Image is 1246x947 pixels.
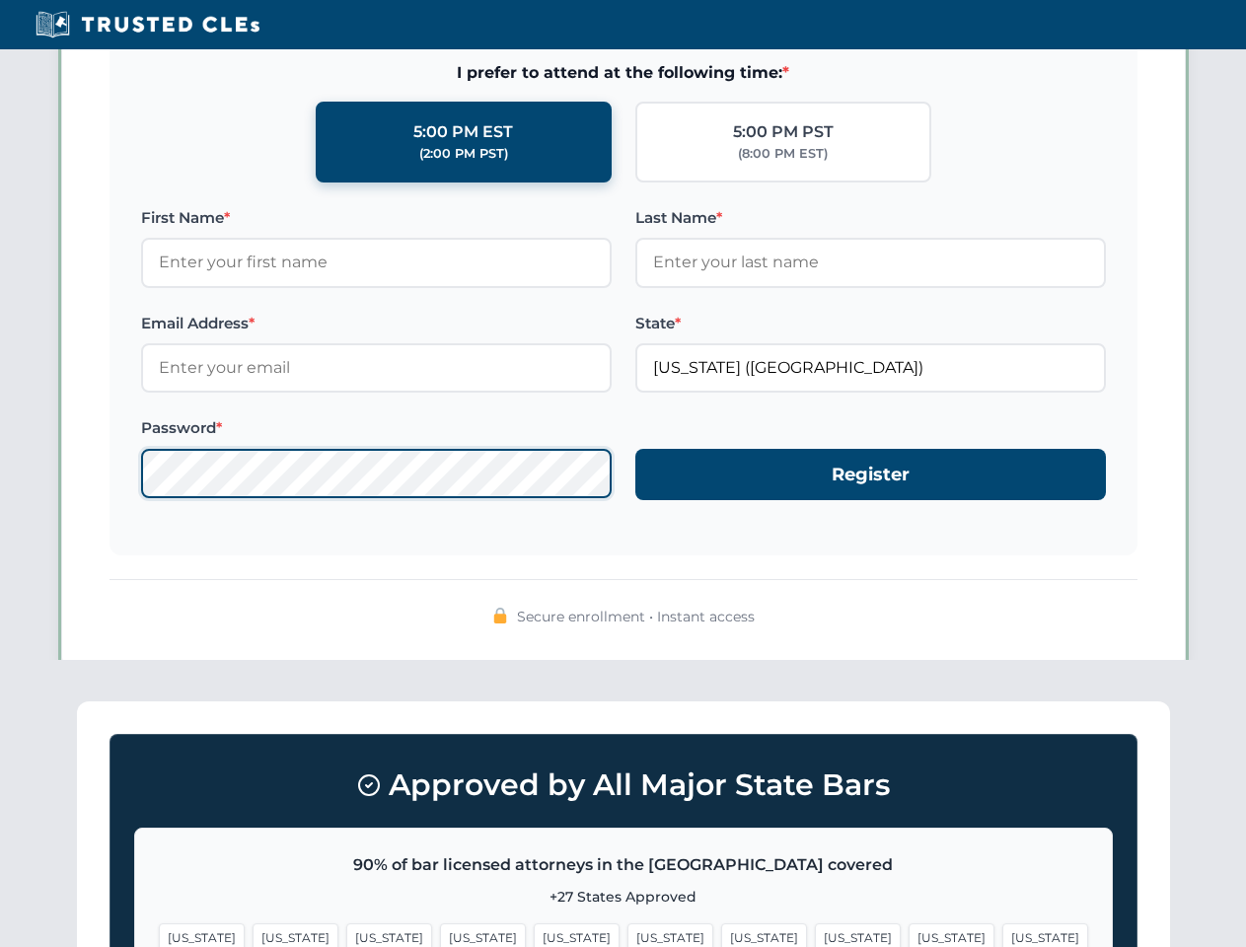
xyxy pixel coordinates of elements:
[635,343,1106,393] input: California (CA)
[635,238,1106,287] input: Enter your last name
[141,238,612,287] input: Enter your first name
[635,449,1106,501] button: Register
[635,312,1106,335] label: State
[419,144,508,164] div: (2:00 PM PST)
[159,852,1088,878] p: 90% of bar licensed attorneys in the [GEOGRAPHIC_DATA] covered
[738,144,828,164] div: (8:00 PM EST)
[635,206,1106,230] label: Last Name
[141,312,612,335] label: Email Address
[141,206,612,230] label: First Name
[141,343,612,393] input: Enter your email
[141,416,612,440] label: Password
[733,119,834,145] div: 5:00 PM PST
[134,759,1113,812] h3: Approved by All Major State Bars
[517,606,755,627] span: Secure enrollment • Instant access
[141,60,1106,86] span: I prefer to attend at the following time:
[30,10,265,39] img: Trusted CLEs
[413,119,513,145] div: 5:00 PM EST
[159,886,1088,908] p: +27 States Approved
[492,608,508,623] img: 🔒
